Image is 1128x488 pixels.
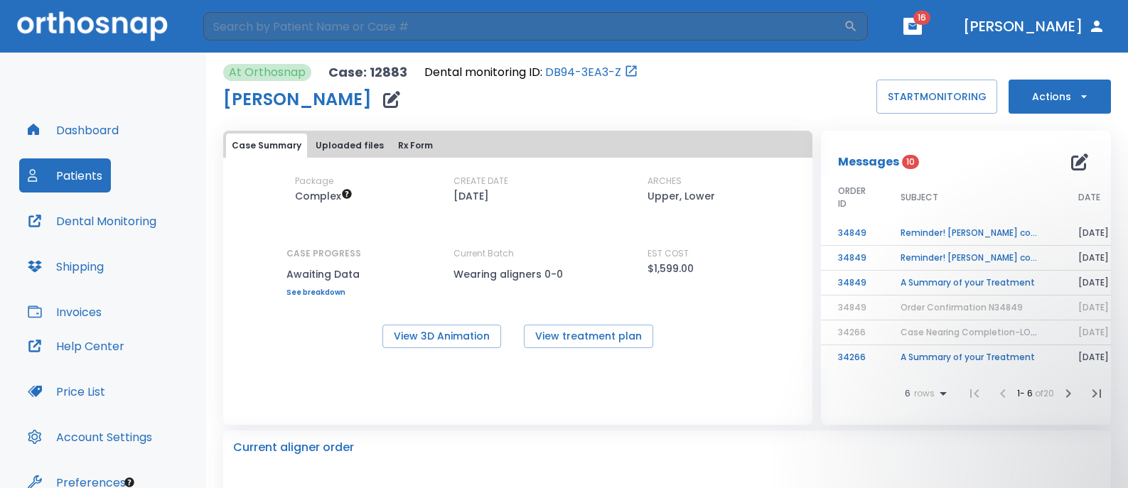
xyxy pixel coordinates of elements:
[1078,191,1100,204] span: DATE
[1078,301,1109,313] span: [DATE]
[229,64,306,81] p: At Orthosnap
[838,301,866,313] span: 34849
[19,374,114,408] button: Price List
[310,134,390,158] button: Uploaded files
[295,189,353,203] span: Up to 50 Steps (100 aligners)
[648,247,689,260] p: EST COST
[524,325,653,348] button: View treatment plan
[19,204,165,238] button: Dental Monitoring
[226,134,307,158] button: Case Summary
[957,13,1111,39] button: [PERSON_NAME]
[1009,80,1111,114] button: Actions
[286,247,361,260] p: CASE PROGRESS
[821,345,883,370] td: 34266
[453,266,581,283] p: Wearing aligners 0-0
[648,188,715,205] p: Upper, Lower
[838,153,899,170] p: Messages
[203,12,844,40] input: Search by Patient Name or Case #
[913,11,930,25] span: 16
[424,64,638,81] div: Open patient in dental monitoring portal
[883,345,1061,370] td: A Summary of your Treatment
[648,260,694,277] p: $1,599.00
[902,155,919,169] span: 10
[1078,326,1109,338] span: [DATE]
[233,439,354,456] p: Current aligner order
[226,134,810,158] div: tabs
[1061,246,1126,271] td: [DATE]
[392,134,439,158] button: Rx Form
[883,221,1061,246] td: Reminder! [PERSON_NAME] completed, please assess final result!
[286,288,361,297] a: See breakdown
[453,247,581,260] p: Current Batch
[286,266,361,283] p: Awaiting Data
[838,185,866,210] span: ORDER ID
[19,158,111,193] button: Patients
[1017,387,1035,399] span: 1 - 6
[1061,271,1126,295] td: [DATE]
[19,329,133,363] button: Help Center
[453,188,489,205] p: [DATE]
[295,175,333,188] p: Package
[648,175,682,188] p: ARCHES
[1035,387,1054,399] span: of 20
[19,295,110,329] button: Invoices
[19,249,112,283] button: Shipping
[883,246,1061,271] td: Reminder! [PERSON_NAME] completed, please assess final result!
[911,389,935,398] span: rows
[901,301,1023,313] span: Order Confirmation N34849
[821,221,883,246] td: 34849
[876,80,997,114] button: STARTMONITORING
[905,389,911,398] span: 6
[545,64,621,81] a: DB94-3EA3-Z
[883,271,1061,295] td: A Summary of your Treatment
[838,326,866,338] span: 34266
[1061,221,1126,246] td: [DATE]
[453,175,508,188] p: CREATE DATE
[424,64,542,81] p: Dental monitoring ID:
[821,271,883,295] td: 34849
[19,113,127,147] button: Dashboard
[328,64,407,81] p: Case: 12883
[1061,345,1126,370] td: [DATE]
[821,246,883,271] td: 34849
[19,420,161,454] button: Account Settings
[17,11,168,40] img: Orthosnap
[901,326,1048,338] span: Case Nearing Completion-LOWER
[901,191,938,204] span: SUBJECT
[382,325,501,348] button: View 3D Animation
[223,91,372,108] h1: [PERSON_NAME]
